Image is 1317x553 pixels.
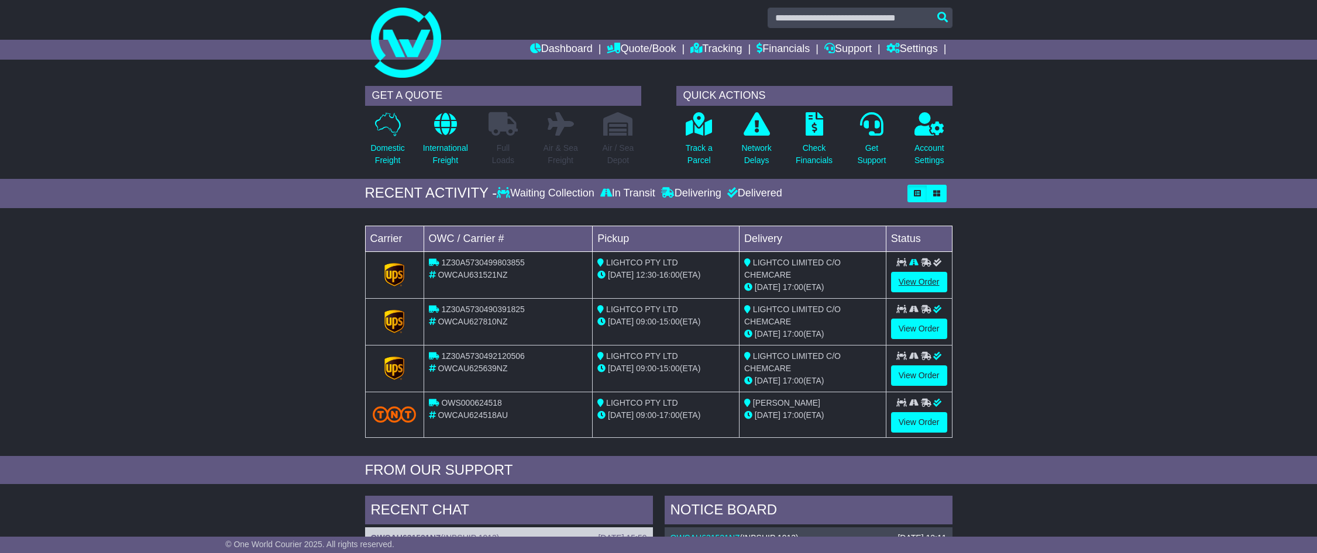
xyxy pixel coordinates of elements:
p: Air / Sea Depot [603,142,634,167]
span: [DATE] [755,376,780,385]
a: Settings [886,40,938,60]
span: LIGHTCO LIMITED C/O CHEMCARE [744,351,841,373]
span: 12:30 [636,270,656,279]
div: [DATE] 12:11 [898,533,946,543]
span: [DATE] [608,317,634,326]
a: NetworkDelays [741,112,772,173]
img: TNT_Domestic.png [373,406,417,422]
span: INBSHIP 1913 [443,533,497,542]
span: 17:00 [783,329,803,338]
a: Dashboard [530,40,593,60]
div: ( ) [371,533,647,543]
span: OWS000624518 [441,398,502,407]
span: OWCAU625639NZ [438,364,507,373]
a: View Order [891,319,947,339]
td: OWC / Carrier # [424,226,593,251]
div: Waiting Collection [497,187,597,200]
span: © One World Courier 2025. All rights reserved. [225,540,394,549]
span: OWCAU631521NZ [438,270,507,279]
div: - (ETA) [597,362,734,375]
div: (ETA) [744,375,881,387]
a: Financials [756,40,810,60]
span: [DATE] [608,410,634,420]
a: Tracking [690,40,742,60]
p: Account Settings [914,142,944,167]
a: AccountSettings [914,112,945,173]
span: LIGHTCO LIMITED C/O CHEMCARE [744,258,841,279]
span: LIGHTCO PTY LTD [606,258,678,267]
p: Domestic Freight [370,142,404,167]
a: View Order [891,365,947,386]
div: (ETA) [744,281,881,293]
img: GetCarrierServiceLogo [384,357,404,380]
a: GetSupport [857,112,886,173]
div: - (ETA) [597,316,734,328]
span: 1Z30A5730499803855 [441,258,524,267]
span: [DATE] [755,329,780,338]
p: Track a Parcel [686,142,713,167]
span: LIGHTCO PTY LTD [606,351,678,361]
span: [DATE] [608,364,634,373]
span: 09:00 [636,317,656,326]
span: OWCAU624518AU [438,410,508,420]
div: QUICK ACTIONS [676,86,952,106]
span: 17:00 [783,410,803,420]
div: GET A QUOTE [365,86,641,106]
span: LIGHTCO PTY LTD [606,305,678,314]
span: 15:00 [659,317,680,326]
span: [DATE] [608,270,634,279]
p: Check Financials [796,142,833,167]
span: [PERSON_NAME] [753,398,820,407]
td: Status [886,226,952,251]
div: (ETA) [744,328,881,340]
a: Support [824,40,872,60]
td: Carrier [365,226,424,251]
span: 16:00 [659,270,680,279]
a: CheckFinancials [795,112,833,173]
div: - (ETA) [597,269,734,281]
div: ( ) [670,533,947,543]
span: INBSHIP 1913 [742,533,796,542]
a: InternationalFreight [422,112,469,173]
span: 09:00 [636,364,656,373]
p: International Freight [423,142,468,167]
span: 17:00 [659,410,680,420]
span: 1Z30A5730490391825 [441,305,524,314]
span: 17:00 [783,376,803,385]
a: View Order [891,272,947,292]
span: LIGHTCO PTY LTD [606,398,678,407]
div: - (ETA) [597,409,734,421]
div: (ETA) [744,409,881,421]
a: Quote/Book [607,40,676,60]
div: RECENT CHAT [365,496,653,527]
div: Delivered [724,187,782,200]
span: 1Z30A5730492120506 [441,351,524,361]
span: 17:00 [783,282,803,292]
p: Get Support [857,142,886,167]
span: [DATE] [755,282,780,292]
img: GetCarrierServiceLogo [384,263,404,286]
span: LIGHTCO LIMITED C/O CHEMCARE [744,305,841,326]
span: [DATE] [755,410,780,420]
span: OWCAU627810NZ [438,317,507,326]
p: Network Delays [741,142,771,167]
a: OWCAU631521NZ [670,533,740,542]
div: RECENT ACTIVITY - [365,185,497,202]
td: Pickup [593,226,740,251]
p: Air & Sea Freight [544,142,578,167]
img: GetCarrierServiceLogo [384,310,404,333]
div: Delivering [658,187,724,200]
div: NOTICE BOARD [665,496,952,527]
a: OWCAU631521NZ [371,533,441,542]
p: Full Loads [489,142,518,167]
td: Delivery [739,226,886,251]
div: [DATE] 15:59 [598,533,647,543]
a: Track aParcel [685,112,713,173]
div: FROM OUR SUPPORT [365,462,952,479]
a: DomesticFreight [370,112,405,173]
span: 15:00 [659,364,680,373]
div: In Transit [597,187,658,200]
a: View Order [891,412,947,433]
span: 09:00 [636,410,656,420]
